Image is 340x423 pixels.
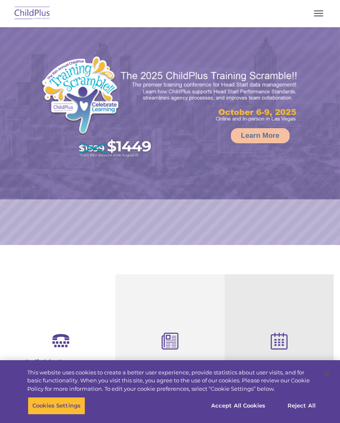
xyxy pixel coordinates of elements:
[231,359,327,369] h4: Free Regional Meetings
[275,397,328,415] button: Reject All
[13,4,52,23] img: ChildPlus by Procare Solutions
[28,397,85,415] button: Cookies Settings
[317,364,336,383] button: Close
[231,128,290,143] a: Learn More
[13,358,109,377] h4: Reliable Customer Support
[207,397,270,415] button: Accept All Cookies
[27,369,316,393] div: This website uses cookies to create a better user experience, provide statistics about user visit...
[122,359,218,387] h4: Child Development Assessments in ChildPlus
